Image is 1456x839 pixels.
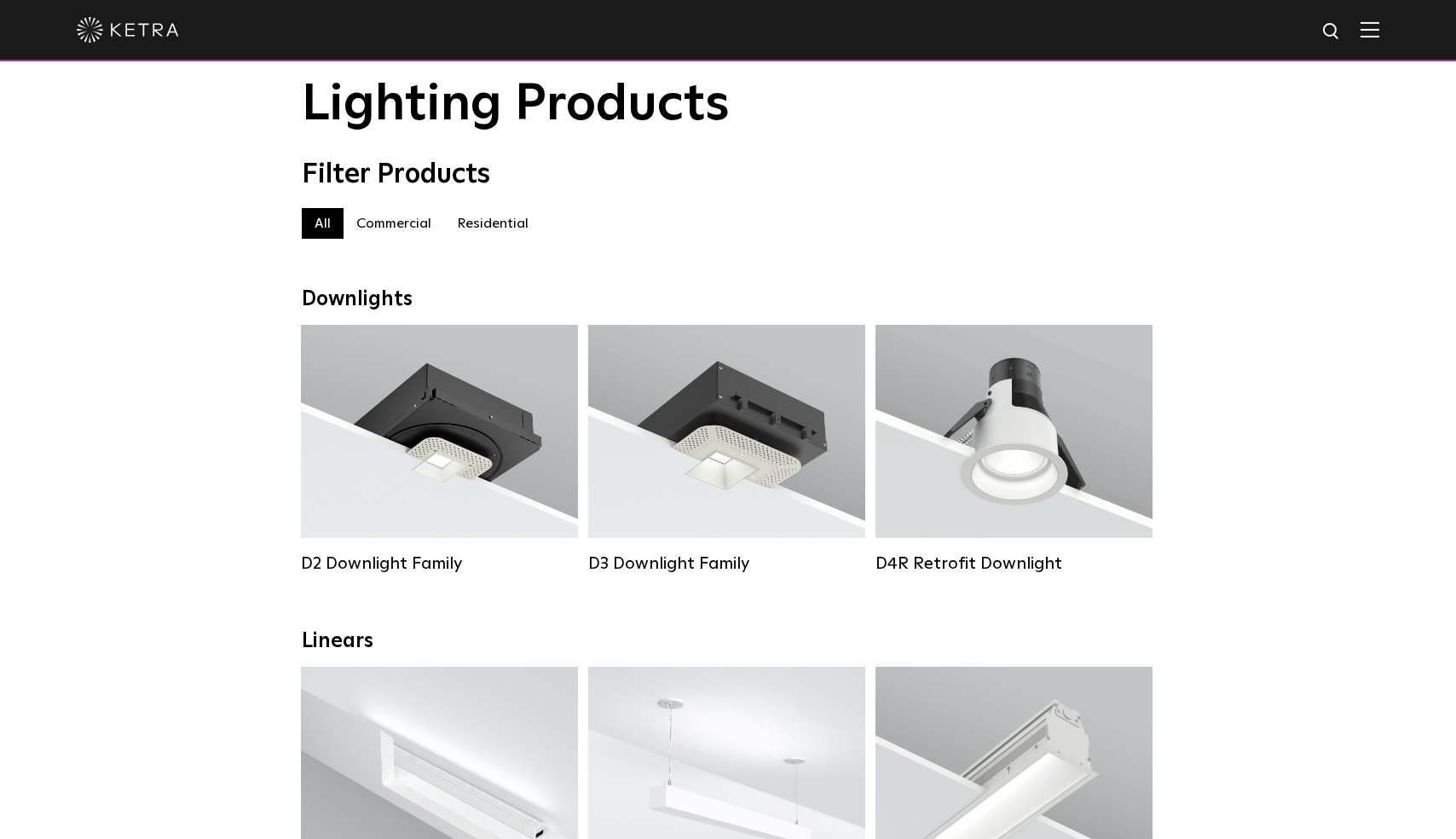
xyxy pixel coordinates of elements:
[444,208,541,239] label: Residential
[77,17,179,43] img: ketra-logo-2019-white
[301,553,578,574] div: D2 Downlight Family
[302,629,1154,654] div: Linears
[875,325,1153,572] a: D4R Retrofit Downlight Lumen Output:800Colors:White / BlackBeam Angles:15° / 25° / 40° / 60°Watta...
[344,208,444,239] label: Commercial
[302,79,730,130] span: Lighting Products
[302,159,1154,191] div: Filter Products
[588,553,865,574] div: D3 Downlight Family
[875,553,1153,574] div: D4R Retrofit Downlight
[302,287,1154,312] div: Downlights
[301,325,578,572] a: D2 Downlight Family Lumen Output:1200Colors:White / Black / Gloss Black / Silver / Bronze / Silve...
[1321,21,1343,43] img: search icon
[588,325,865,572] a: D3 Downlight Family Lumen Output:700 / 900 / 1100Colors:White / Black / Silver / Bronze / Paintab...
[1361,21,1379,38] img: Hamburger%20Nav.svg
[302,208,344,239] label: All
